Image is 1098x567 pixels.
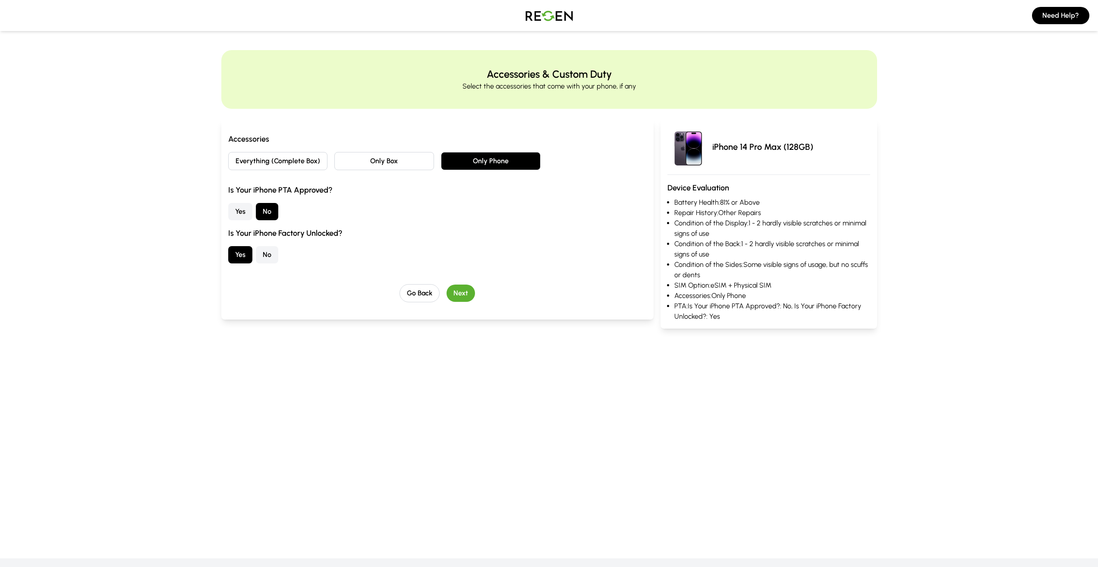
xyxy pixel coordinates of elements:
[674,291,870,301] li: Accessories: Only Phone
[712,141,813,153] p: iPhone 14 Pro Max (128GB)
[228,152,328,170] button: Everything (Complete Box)
[228,133,647,145] h3: Accessories
[228,246,252,263] button: Yes
[519,3,579,28] img: Logo
[441,152,541,170] button: Only Phone
[256,246,278,263] button: No
[674,197,870,208] li: Battery Health: 81% or Above
[674,260,870,280] li: Condition of the Sides: Some visible signs of usage, but no scuffs or dents
[447,285,475,302] button: Next
[400,284,440,302] button: Go Back
[228,184,647,196] h3: Is Your iPhone PTA Approved?
[228,203,252,220] button: Yes
[674,301,870,322] li: PTA: Is Your iPhone PTA Approved?: No, Is Your iPhone Factory Unlocked?: Yes
[1032,7,1089,24] button: Need Help?
[667,182,870,194] h3: Device Evaluation
[667,126,709,168] img: iPhone 14 Pro Max
[674,239,870,260] li: Condition of the Back: 1 - 2 hardly visible scratches or minimal signs of use
[334,152,434,170] button: Only Box
[487,67,612,81] h2: Accessories & Custom Duty
[674,218,870,239] li: Condition of the Display: 1 - 2 hardly visible scratches or minimal signs of use
[674,280,870,291] li: SIM Option: eSIM + Physical SIM
[462,81,636,92] p: Select the accessories that come with your phone, if any
[228,227,647,239] h3: Is Your iPhone Factory Unlocked?
[674,208,870,218] li: Repair History: Other Repairs
[256,203,278,220] button: No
